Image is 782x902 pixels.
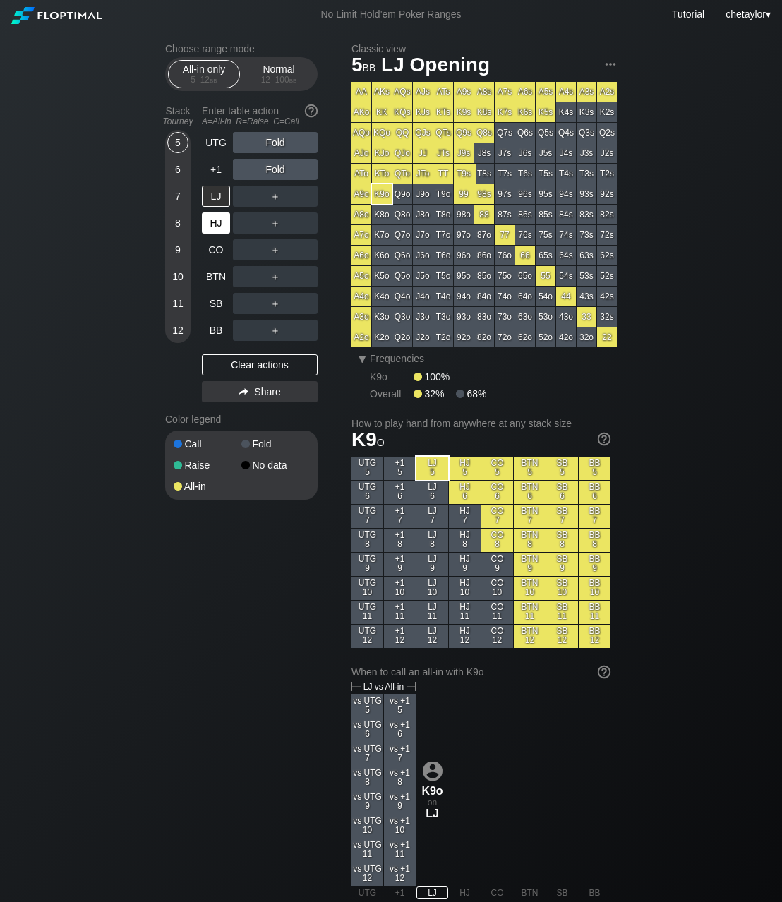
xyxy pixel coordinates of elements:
[233,212,318,234] div: ＋
[167,212,188,234] div: 8
[579,601,610,624] div: BB 11
[433,102,453,122] div: KTs
[536,307,555,327] div: 53o
[233,239,318,260] div: ＋
[577,225,596,245] div: 73s
[556,266,576,286] div: 54s
[546,553,578,576] div: SB 9
[577,307,596,327] div: 33
[474,246,494,265] div: 86o
[454,287,474,306] div: 94o
[546,481,578,504] div: SB 6
[597,164,617,184] div: T2s
[167,320,188,341] div: 12
[454,246,474,265] div: 96o
[416,505,448,528] div: LJ 7
[514,481,546,504] div: BTN 6
[577,246,596,265] div: 63s
[392,123,412,143] div: QQ
[474,82,494,102] div: A8s
[579,553,610,576] div: BB 9
[515,102,535,122] div: K6s
[536,102,555,122] div: K5s
[202,212,230,234] div: HJ
[392,266,412,286] div: Q5o
[210,75,217,85] span: bb
[454,307,474,327] div: 93o
[481,625,513,648] div: CO 12
[413,327,433,347] div: J2o
[603,56,618,72] img: ellipsis.fd386fe8.svg
[351,529,383,552] div: UTG 8
[577,327,596,347] div: 32o
[353,350,371,367] div: ▾
[372,287,392,306] div: K4o
[233,266,318,287] div: ＋
[474,164,494,184] div: T8s
[536,266,555,286] div: 55
[392,102,412,122] div: KQs
[372,225,392,245] div: K7o
[372,123,392,143] div: KQo
[349,54,378,78] span: 5
[515,82,535,102] div: A6s
[546,577,578,600] div: SB 10
[372,164,392,184] div: KTo
[416,529,448,552] div: LJ 8
[351,184,371,204] div: A9o
[449,625,481,648] div: HJ 12
[556,287,576,306] div: 44
[579,505,610,528] div: BB 7
[392,143,412,163] div: QJo
[515,123,535,143] div: Q6s
[351,553,383,576] div: UTG 9
[495,123,515,143] div: Q7s
[413,143,433,163] div: JJ
[351,266,371,286] div: A5o
[556,143,576,163] div: J4s
[515,287,535,306] div: 64o
[174,481,241,491] div: All-in
[202,116,318,126] div: A=All-in R=Raise C=Call
[556,327,576,347] div: 42o
[495,184,515,204] div: 97s
[474,327,494,347] div: 82o
[495,205,515,224] div: 87s
[474,184,494,204] div: 98s
[413,225,433,245] div: J7o
[495,102,515,122] div: K7s
[495,143,515,163] div: J7s
[372,82,392,102] div: AKs
[433,143,453,163] div: JTs
[495,82,515,102] div: A7s
[597,102,617,122] div: K2s
[536,143,555,163] div: J5s
[370,371,414,383] div: K9o
[372,266,392,286] div: K5o
[384,553,416,576] div: +1 9
[495,225,515,245] div: 77
[449,601,481,624] div: HJ 11
[454,143,474,163] div: J9s
[379,54,492,78] span: LJ Opening
[384,601,416,624] div: +1 11
[495,164,515,184] div: T7s
[515,184,535,204] div: 96s
[536,123,555,143] div: Q5s
[372,327,392,347] div: K2o
[597,184,617,204] div: 92s
[167,293,188,314] div: 11
[556,164,576,184] div: T4s
[433,327,453,347] div: T2o
[351,601,383,624] div: UTG 11
[289,75,297,85] span: bb
[454,205,474,224] div: 98o
[384,505,416,528] div: +1 7
[495,307,515,327] div: 73o
[481,457,513,480] div: CO 5
[596,431,612,447] img: help.32db89a4.svg
[172,61,236,88] div: All-in only
[416,577,448,600] div: LJ 10
[392,287,412,306] div: Q4o
[454,266,474,286] div: 95o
